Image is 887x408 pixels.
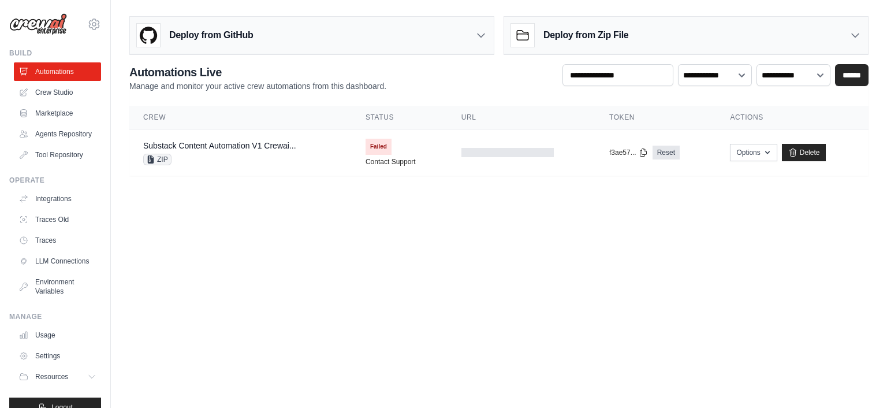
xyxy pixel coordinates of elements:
span: Failed [366,139,392,155]
a: LLM Connections [14,252,101,270]
span: ZIP [143,154,172,165]
a: Marketplace [14,104,101,123]
th: Status [352,106,448,129]
a: Reset [653,146,680,160]
img: Logo [9,13,67,35]
th: Actions [716,106,869,129]
a: Crew Studio [14,83,101,102]
h2: Automations Live [129,64,386,80]
a: Tool Repository [14,146,101,164]
a: Integrations [14,190,101,208]
h3: Deploy from Zip File [543,28,628,42]
div: Manage [9,312,101,321]
a: Usage [14,326,101,344]
span: Resources [35,372,68,381]
a: Settings [14,347,101,365]
a: Environment Variables [14,273,101,301]
a: Traces Old [14,210,101,229]
div: Operate [9,176,101,185]
button: Options [730,144,777,161]
a: Contact Support [366,157,416,166]
button: f3ae57... [609,148,648,157]
th: Token [595,106,716,129]
div: Build [9,49,101,58]
img: GitHub Logo [137,24,160,47]
button: Resources [14,368,101,386]
a: Automations [14,62,101,81]
h3: Deploy from GitHub [169,28,253,42]
th: Crew [129,106,352,129]
th: URL [448,106,595,129]
a: Substack Content Automation V1 Crewai... [143,141,296,150]
a: Traces [14,231,101,250]
a: Agents Repository [14,125,101,143]
a: Delete [782,144,826,161]
p: Manage and monitor your active crew automations from this dashboard. [129,80,386,92]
